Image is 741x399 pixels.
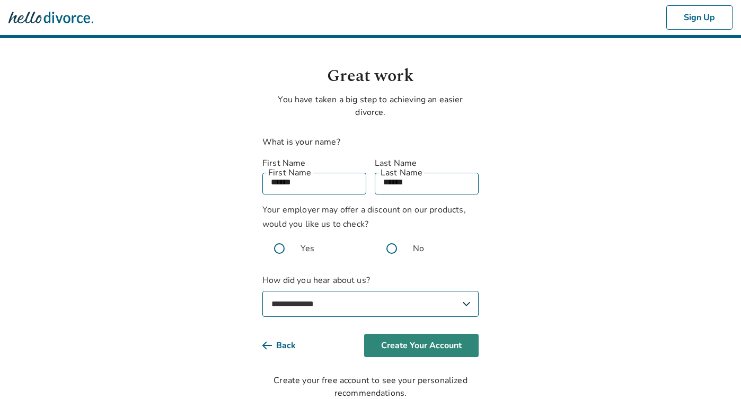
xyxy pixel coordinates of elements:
[666,5,733,30] button: Sign Up
[301,242,314,255] span: Yes
[262,204,466,230] span: Your employer may offer a discount on our products, would you like us to check?
[364,334,479,357] button: Create Your Account
[262,334,313,357] button: Back
[262,274,479,317] label: How did you hear about us?
[375,157,479,170] label: Last Name
[262,291,479,317] select: How did you hear about us?
[8,7,93,28] img: Hello Divorce Logo
[262,93,479,119] p: You have taken a big step to achieving an easier divorce.
[262,136,340,148] label: What is your name?
[262,64,479,89] h1: Great work
[688,348,741,399] iframe: Chat Widget
[413,242,424,255] span: No
[262,157,366,170] label: First Name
